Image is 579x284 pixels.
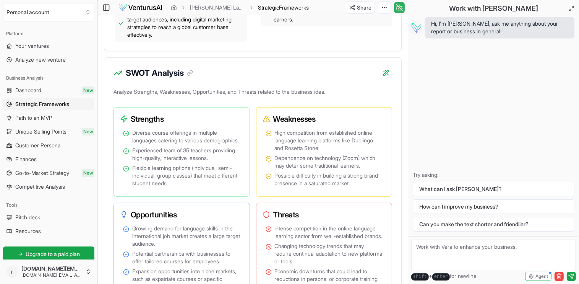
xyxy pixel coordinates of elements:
[3,112,94,124] a: Path to an MVP
[275,154,383,170] span: Dependence on technology (Zoom) which may deter some traditional learners.
[132,147,240,162] span: Experienced team of 35 teachers providing high-quality, interactive lessons.
[15,42,49,50] span: Your ventures
[171,4,309,11] nav: breadcrumb
[3,126,94,138] a: Unique Selling PointsNew
[449,3,538,14] h2: Work with [PERSON_NAME]
[3,167,94,179] a: Go-to-Market StrategyNew
[15,100,69,108] span: Strategic Frameworks
[21,265,82,272] span: [DOMAIN_NAME][EMAIL_ADDRESS][DOMAIN_NAME]
[275,172,383,187] span: Possible difficulty in building a strong brand presence in a saturated market.
[132,164,240,187] span: Flexible learning options (individual, semi-individual, group classes) that meet different studen...
[82,128,94,135] span: New
[413,199,574,214] button: How can I improve my business?
[15,214,40,221] span: Pitch deck
[357,4,371,11] span: Share
[3,40,94,52] a: Your ventures
[3,98,94,110] a: Strategic Frameworks
[15,227,41,235] span: Resources
[82,169,94,177] span: New
[263,209,380,220] h3: Threats
[263,114,380,124] h3: Weaknesses
[120,114,237,124] h3: Strengths
[132,225,240,248] span: Growing demand for language skills in the international job market creates a large target audience.
[431,20,568,35] span: Hi, I'm [PERSON_NAME], ask me anything about your report or business in general!
[126,67,193,79] h3: SWOT Analysis
[3,72,94,84] div: Business Analysis
[3,211,94,224] a: Pitch deck
[535,273,548,279] span: Agent
[132,250,240,265] span: Potential partnerships with businesses to offer tailored courses for employees.
[525,272,551,281] button: Agent
[275,129,383,152] span: High competition from established online language learning platforms like Duolingo and Rosetta St...
[15,56,66,64] span: Analyze new venture
[132,129,240,144] span: Diverse course offerings in multiple languages catering to various demographics.
[411,273,429,281] kbd: shift
[3,139,94,152] a: Customer Persona
[411,272,477,281] span: + for newline
[3,3,94,21] button: Select an organization
[15,128,66,135] span: Unique Selling Points
[3,225,94,237] a: Resources
[15,155,37,163] span: Finances
[15,183,65,191] span: Competitive Analysis
[3,246,94,262] a: Upgrade to a paid plan
[279,4,309,11] span: Frameworks
[114,87,392,100] p: Analyze Strengths, Weaknesses, Opportunities, and Threats related to the business idea.
[15,142,60,149] span: Customer Persona
[275,225,383,240] span: Intense competition in the online language learning sector from well-established brands.
[413,171,574,179] p: Try asking:
[3,199,94,211] div: Tools
[3,84,94,96] a: DashboardNew
[82,87,94,94] span: New
[118,3,163,12] img: logo
[15,114,52,122] span: Path to an MVP
[190,4,245,11] a: [PERSON_NAME] Language Learning Center
[15,87,41,94] span: Dashboard
[3,153,94,165] a: Finances
[275,242,383,265] span: Changing technology trends that may require continual adaptation to new platforms or tools.
[3,181,94,193] a: Competitive Analysis
[258,4,309,11] span: StrategicFrameworks
[127,8,244,39] span: Determining marketing needs based on varying target audiences, including digital marketing strate...
[6,266,18,278] span: r
[413,217,574,232] button: Can you make the text shorter and friendlier?
[3,28,94,40] div: Platform
[346,2,375,14] button: Share
[3,54,94,66] a: Analyze new venture
[410,21,422,34] img: Vera
[432,273,450,281] kbd: enter
[413,182,574,196] button: What can I ask [PERSON_NAME]?
[120,209,237,220] h3: Opportunities
[15,169,69,177] span: Go-to-Market Strategy
[3,263,94,281] button: r[DOMAIN_NAME][EMAIL_ADDRESS][DOMAIN_NAME][DOMAIN_NAME][EMAIL_ADDRESS][DOMAIN_NAME]
[26,250,80,258] span: Upgrade to a paid plan
[21,272,82,278] span: [DOMAIN_NAME][EMAIL_ADDRESS][DOMAIN_NAME]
